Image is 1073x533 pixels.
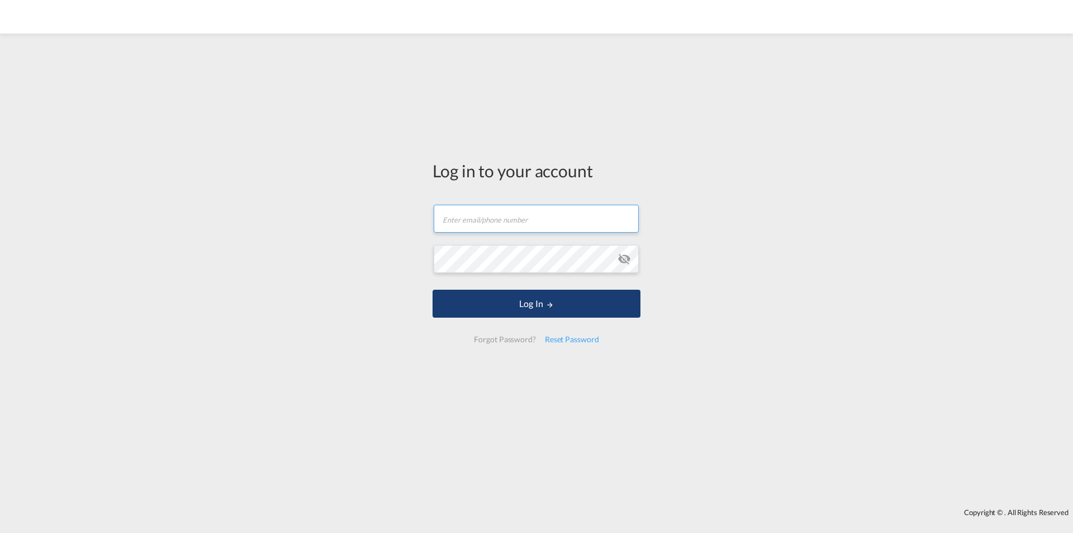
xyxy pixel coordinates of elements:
button: LOGIN [433,290,640,318]
md-icon: icon-eye-off [618,252,631,266]
input: Enter email/phone number [434,205,639,233]
div: Reset Password [540,329,604,350]
div: Log in to your account [433,159,640,182]
div: Forgot Password? [469,329,540,350]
